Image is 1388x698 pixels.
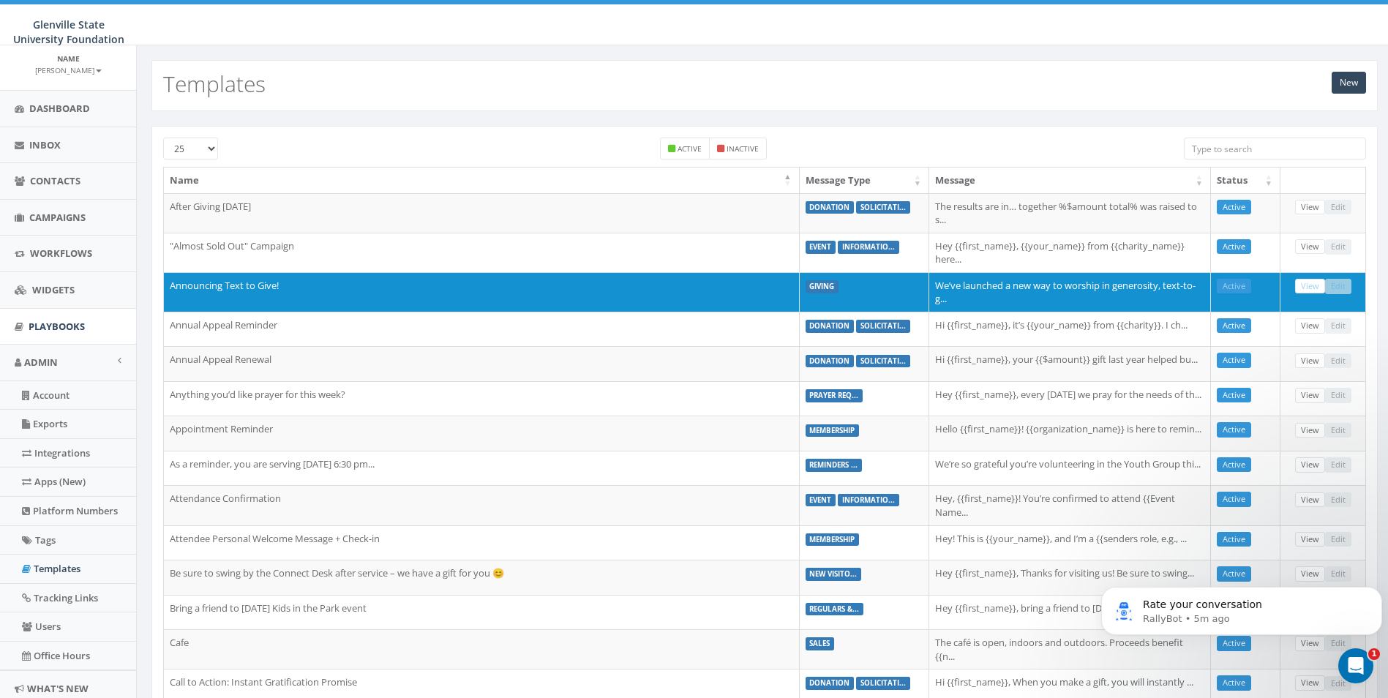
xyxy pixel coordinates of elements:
[164,560,800,595] td: Be sure to swing by the Connect Desk after service – we have a gift for you 😊
[929,272,1211,312] td: We’ve launched a new way to worship in generosity, text-to-g...
[35,65,102,75] small: [PERSON_NAME]
[29,138,61,151] span: Inbox
[800,168,929,193] th: Message Type: activate to sort column ascending
[27,682,89,695] span: What's New
[929,416,1211,451] td: Hello {{first_name}}! {{organization_name}} is here to remin...
[856,677,910,690] label: solicitati...
[1295,279,1325,294] a: View
[1295,492,1325,508] a: View
[1184,138,1366,160] input: Type to search
[32,283,75,296] span: Widgets
[806,494,836,507] label: event
[1217,675,1251,691] a: Active
[1217,318,1251,334] a: Active
[1325,279,1351,292] span: Cannot edit Admin created templates
[164,485,800,525] td: Attendance Confirmation
[164,416,800,451] td: Appointment Reminder
[838,241,899,254] label: informatio...
[856,320,910,333] label: solicitati...
[806,280,839,293] label: giving
[806,201,855,214] label: donation
[929,451,1211,486] td: We’re so grateful you’re volunteering in the Youth Group thi...
[164,272,800,312] td: Announcing Text to Give!
[164,193,800,233] td: After Giving [DATE]
[1211,168,1280,193] th: Status: activate to sort column ascending
[1325,492,1351,506] span: Cannot edit Admin created templates
[806,424,860,438] label: membership
[1295,353,1325,369] a: View
[24,356,58,369] span: Admin
[929,525,1211,560] td: Hey! This is {{your_name}}, and I’m a {{senders role, e.g., ...
[164,346,800,381] td: Annual Appeal Renewal
[929,629,1211,669] td: The café is open, indoors and outdoors. Proceeds benefit {{n...
[929,312,1211,347] td: Hi {{first_name}}, it’s {{your_name}} from {{charity}}. I ch...
[929,193,1211,233] td: The results are in… together %$amount total% was raised to s...
[929,485,1211,525] td: Hey, {{first_name}}! You’re confirmed to attend {{Event Name...
[1325,423,1351,436] span: Cannot edit Admin created templates
[13,18,124,46] span: Glenville State University Foundation
[806,241,836,254] label: event
[1325,532,1351,545] span: Cannot edit Admin created templates
[1295,388,1325,403] a: View
[1217,492,1251,507] a: Active
[1217,457,1251,473] a: Active
[856,355,910,368] label: solicitati...
[929,560,1211,595] td: Hey {{first_name}}, Thanks for visiting us! Be sure to swing...
[1295,200,1325,215] a: View
[164,595,800,630] td: Bring a friend to [DATE] Kids in the Park event
[1338,648,1373,683] iframe: Intercom live chat
[806,320,855,333] label: donation
[29,102,90,115] span: Dashboard
[164,629,800,669] td: Cafe
[1325,318,1351,331] span: Cannot edit Admin created templates
[1325,675,1351,688] span: Cannot edit Admin created templates
[1325,200,1351,213] span: Cannot edit Admin created templates
[1217,353,1251,368] a: Active
[1368,648,1380,660] span: 1
[929,346,1211,381] td: Hi {{first_name}}, your {{$amount}} gift last year helped bu...
[1295,239,1325,255] a: View
[1217,422,1251,438] a: Active
[1325,388,1351,401] span: Cannot edit Admin created templates
[1295,675,1325,691] a: View
[1217,239,1251,255] a: Active
[806,568,862,581] label: new visito...
[1295,423,1325,438] a: View
[806,533,860,547] label: membership
[806,459,863,472] label: reminders ...
[806,677,855,690] label: donation
[806,603,864,616] label: regulars &...
[929,168,1211,193] th: Message: activate to sort column ascending
[35,63,102,76] a: [PERSON_NAME]
[1332,72,1366,94] a: New
[1325,239,1351,252] span: Cannot edit Admin created templates
[57,53,80,64] small: Name
[1217,532,1251,547] a: Active
[806,637,835,650] label: sales
[1295,318,1325,334] a: View
[1325,457,1351,470] span: Cannot edit Admin created templates
[30,174,80,187] span: Contacts
[806,355,855,368] label: donation
[929,381,1211,416] td: Hey {{first_name}}, every [DATE] we pray for the needs of th...
[164,451,800,486] td: As a reminder, you are serving [DATE] 6:30 pm...
[29,320,85,333] span: Playbooks
[164,525,800,560] td: Attendee Personal Welcome Message + Check-in
[1295,457,1325,473] a: View
[164,381,800,416] td: Anything you’d like prayer for this week?
[164,312,800,347] td: Annual Appeal Reminder
[1095,556,1388,658] iframe: Intercom notifications message
[1325,353,1351,367] span: Cannot edit Admin created templates
[678,143,702,154] small: Active
[29,211,86,224] span: Campaigns
[1217,388,1251,403] a: Active
[30,247,92,260] span: Workflows
[929,595,1211,630] td: Hey {{first_name}}, bring a friend to [DATE] Kids i...
[727,143,759,154] small: Inactive
[1217,279,1251,294] a: Active
[164,168,800,193] th: Name: activate to sort column descending
[929,233,1211,272] td: Hey {{first_name}}, {{your_name}} from {{charity_name}} here...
